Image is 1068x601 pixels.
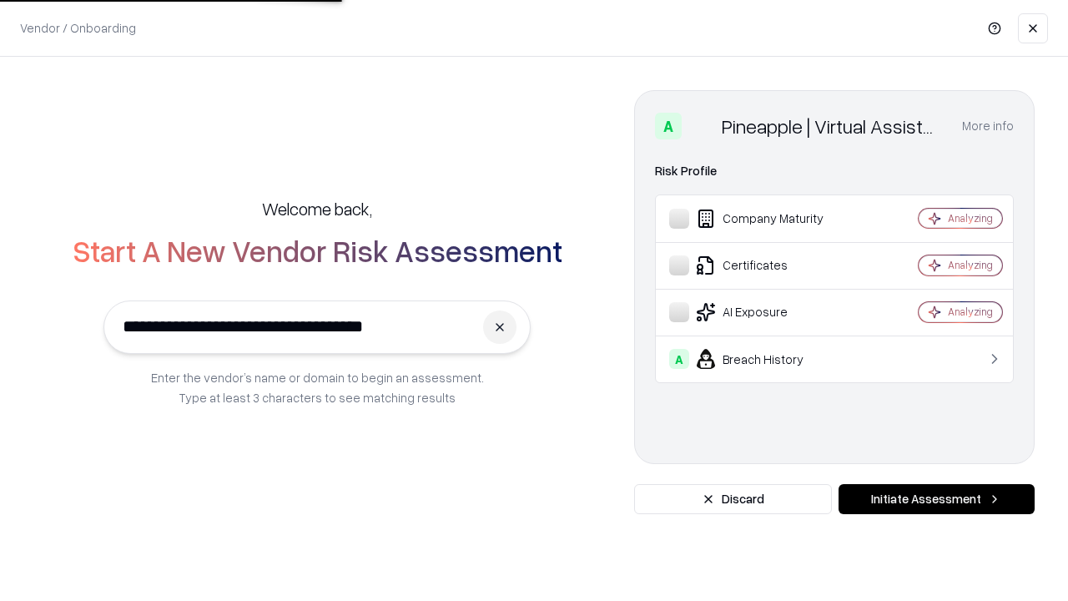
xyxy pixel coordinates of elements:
[151,367,484,407] p: Enter the vendor’s name or domain to begin an assessment. Type at least 3 characters to see match...
[688,113,715,139] img: Pineapple | Virtual Assistant Agency
[669,302,869,322] div: AI Exposure
[962,111,1014,141] button: More info
[669,349,689,369] div: A
[634,484,832,514] button: Discard
[655,161,1014,181] div: Risk Profile
[655,113,682,139] div: A
[73,234,562,267] h2: Start A New Vendor Risk Assessment
[669,209,869,229] div: Company Maturity
[669,255,869,275] div: Certificates
[669,349,869,369] div: Breach History
[839,484,1035,514] button: Initiate Assessment
[948,211,993,225] div: Analyzing
[20,19,136,37] p: Vendor / Onboarding
[262,197,372,220] h5: Welcome back,
[948,305,993,319] div: Analyzing
[722,113,942,139] div: Pineapple | Virtual Assistant Agency
[948,258,993,272] div: Analyzing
